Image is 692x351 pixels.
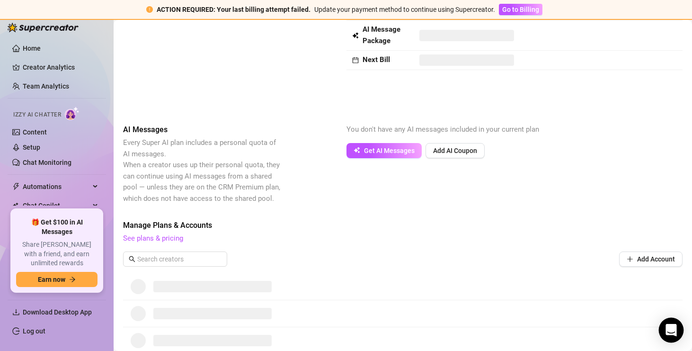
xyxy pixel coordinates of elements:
[499,4,542,15] button: Go to Billing
[502,6,539,13] span: Go to Billing
[346,143,422,158] button: Get AI Messages
[129,256,135,262] span: search
[23,82,69,90] a: Team Analytics
[12,202,18,209] img: Chat Copilot
[346,125,539,134] span: You don't have any AI messages included in your current plan
[23,308,92,316] span: Download Desktop App
[23,60,98,75] a: Creator Analytics
[38,276,65,283] span: Earn now
[637,255,675,263] span: Add Account
[8,23,79,32] img: logo-BBDzfeDw.svg
[65,107,80,120] img: AI Chatter
[627,256,633,262] span: plus
[123,124,282,135] span: AI Messages
[659,318,684,343] div: Open Intercom Messenger
[23,179,90,194] span: Automations
[16,218,98,236] span: 🎁 Get $100 in AI Messages
[363,25,400,45] strong: AI Message Package
[157,6,311,13] strong: ACTION REQUIRED: Your last billing attempt failed.
[23,198,90,213] span: Chat Copilot
[23,144,40,151] a: Setup
[23,327,45,335] a: Log out
[123,138,280,203] span: Every Super AI plan includes a personal quota of AI messages. When a creator uses up their person...
[12,183,20,190] span: thunderbolt
[363,55,390,64] strong: Next Bill
[499,6,542,13] a: Go to Billing
[137,254,214,264] input: Search creators
[16,272,98,287] button: Earn nowarrow-right
[12,308,20,316] span: download
[619,252,683,267] button: Add Account
[13,110,61,119] span: Izzy AI Chatter
[23,45,41,52] a: Home
[23,128,47,136] a: Content
[69,276,76,283] span: arrow-right
[146,6,153,13] span: exclamation-circle
[23,159,71,166] a: Chat Monitoring
[426,143,485,158] button: Add AI Coupon
[352,57,359,63] span: calendar
[433,147,477,154] span: Add AI Coupon
[123,220,683,231] span: Manage Plans & Accounts
[123,234,183,243] a: See plans & pricing
[364,147,415,154] span: Get AI Messages
[314,6,495,13] span: Update your payment method to continue using Supercreator.
[16,240,98,268] span: Share [PERSON_NAME] with a friend, and earn unlimited rewards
